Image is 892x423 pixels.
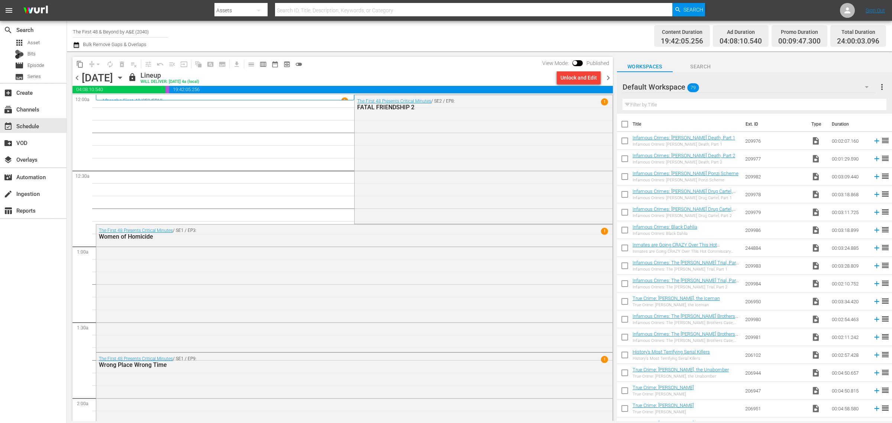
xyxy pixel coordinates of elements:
span: reorder [881,404,890,413]
p: 1 [343,98,346,103]
div: True Crime: [PERSON_NAME] [633,410,694,414]
div: Infamous Crimes: [PERSON_NAME] Drug Cartel, Part 1 [633,196,739,200]
span: Video [811,386,820,395]
div: FATAL FRIENDSHIP 2 [357,104,571,111]
span: Automation [4,173,13,182]
td: 209986 [742,221,808,239]
a: Infamous Crimes: The [PERSON_NAME] Trial, Part 1 [633,260,739,271]
a: After the First 48 [102,98,140,104]
td: 00:04:50.815 [829,382,870,400]
th: Duration [827,114,872,135]
span: reorder [881,297,890,306]
p: / [140,98,142,103]
td: 00:03:24.885 [829,239,870,257]
span: Video [811,136,820,145]
svg: Add to Schedule [873,137,881,145]
span: reorder [881,386,890,395]
svg: Add to Schedule [873,351,881,359]
th: Type [807,114,827,135]
span: chevron_left [72,73,82,83]
td: 00:03:18.899 [829,221,870,239]
td: 00:03:11.725 [829,203,870,221]
span: Video [811,279,820,288]
svg: Add to Schedule [873,404,881,413]
span: toggle_off [295,61,303,68]
div: Ad Duration [720,27,762,37]
a: Infamous Crimes: The [PERSON_NAME] Brothers Case, Part 1 [633,313,738,324]
td: 00:03:09.440 [829,168,870,185]
button: Search [672,3,705,16]
a: The First 48 Presents Critical Minutes [357,99,431,104]
span: Video [811,315,820,324]
span: reorder [881,350,890,359]
td: 209984 [742,275,808,293]
span: 19:42:05.256 [661,37,703,46]
span: Overlays [4,155,13,164]
div: Infamous Crimes: The [PERSON_NAME] Trial, Part 1 [633,267,739,272]
div: Wrong Place Wrong Time [99,361,568,368]
a: Inmates are Going CRAZY Over This Hot Commissary Commodity [633,242,720,253]
td: 00:03:18.868 [829,185,870,203]
span: Remove Gaps & Overlaps [86,58,104,70]
span: reorder [881,190,890,198]
div: Total Duration [837,27,879,37]
th: Ext. ID [741,114,807,135]
span: Reports [4,206,13,215]
td: 209983 [742,257,808,275]
span: reorder [881,279,890,288]
p: SE9 / [142,98,152,103]
span: Video [811,226,820,235]
svg: Add to Schedule [873,333,881,341]
td: 00:02:54.463 [829,310,870,328]
span: Workspaces [617,62,673,71]
td: 00:04:58.580 [829,400,870,417]
div: Infamous Crimes: [PERSON_NAME] Death, Part 2 [633,160,735,165]
span: Bits [28,50,36,58]
td: 209982 [742,168,808,185]
button: Unlock and Edit [557,71,601,84]
td: 244884 [742,239,808,257]
span: calendar_view_week_outlined [259,61,267,68]
span: Bulk Remove Gaps & Overlaps [82,42,146,47]
span: reorder [881,225,890,234]
span: Search [683,3,703,16]
span: 1 [601,356,608,363]
td: 206950 [742,293,808,310]
a: Infamous Crimes: [PERSON_NAME] Death, Part 1 [633,135,735,141]
td: 00:03:28.809 [829,257,870,275]
a: Infamous Crimes: Black Dahlia [633,224,697,230]
span: Loop Content [104,58,116,70]
div: True Crime: [PERSON_NAME], the Iceman [633,303,720,307]
span: Video [811,154,820,163]
span: Video [811,261,820,270]
div: / SE1 / EP9: [99,356,568,368]
span: Series [28,73,41,80]
td: 206944 [742,364,808,382]
span: 24:00:03.096 [837,37,879,46]
div: WILL DELIVER: [DATE] 4a (local) [140,80,199,84]
span: Fill episodes with ad slates [166,58,178,70]
span: Episode [28,62,44,69]
span: Series [15,72,24,81]
div: / SE1 / EP3: [99,228,568,240]
div: Unlock and Edit [560,71,597,84]
div: Bits [15,50,24,59]
div: Infamous Crimes: [PERSON_NAME] Drug Cartel, Part 2 [633,213,739,218]
span: Schedule [4,122,13,131]
span: 00:09:47.300 [778,37,821,46]
div: Women of Homicide [99,233,568,240]
img: ans4CAIJ8jUAAAAAAAAAAAAAAAAAAAAAAAAgQb4GAAAAAAAAAAAAAAAAAAAAAAAAJMjXAAAAAAAAAAAAAAAAAAAAAAAAgAT5G... [18,2,54,19]
div: Infamous Crimes: The [PERSON_NAME] Brothers Case, Part 1 [633,320,739,325]
p: EP10 [152,98,162,103]
svg: Add to Schedule [873,172,881,181]
span: Video [811,208,820,217]
div: Inmates are Going CRAZY Over This Hot Commissary Commodity [633,249,739,254]
span: Episode [15,61,24,70]
div: / SE2 / EP8: [357,99,571,111]
a: True Crime: [PERSON_NAME], the Unabomber [633,367,729,372]
span: more_vert [878,83,886,91]
svg: Add to Schedule [873,315,881,323]
button: more_vert [878,78,886,96]
td: 209978 [742,185,808,203]
span: reorder [881,243,890,252]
